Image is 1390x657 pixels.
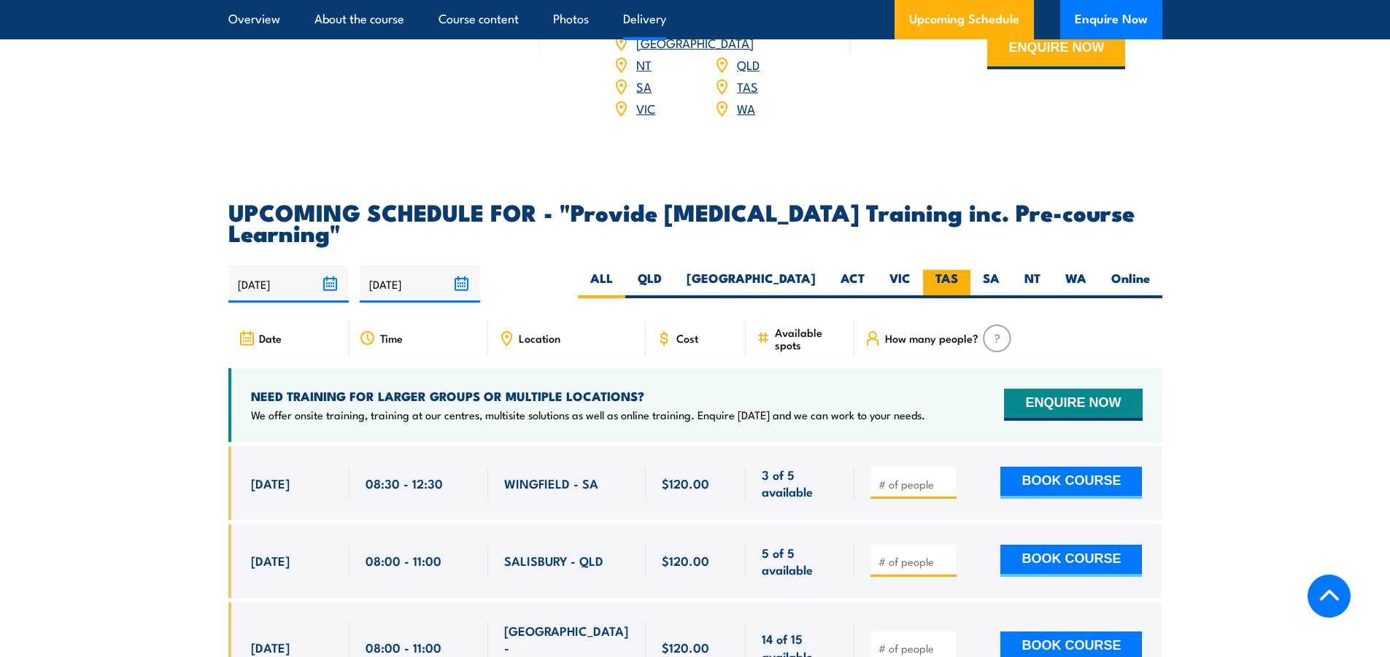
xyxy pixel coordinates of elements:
[662,552,709,569] span: $120.00
[251,388,925,404] h4: NEED TRAINING FOR LARGER GROUPS OR MULTIPLE LOCATIONS?
[625,270,674,298] label: QLD
[251,475,290,491] span: [DATE]
[775,326,844,351] span: Available spots
[885,332,978,344] span: How many people?
[636,99,655,117] a: VIC
[674,270,828,298] label: [GEOGRAPHIC_DATA]
[987,30,1125,69] button: ENQUIRE NOW
[662,475,709,491] span: $120.00
[676,332,698,344] span: Cost
[1099,270,1162,298] label: Online
[828,270,877,298] label: ACT
[578,270,625,298] label: ALL
[636,55,652,73] a: NT
[504,552,603,569] span: SALISBURY - QLD
[879,554,951,569] input: # of people
[923,270,970,298] label: TAS
[366,552,441,569] span: 08:00 - 11:00
[662,639,709,656] span: $120.00
[1012,270,1053,298] label: NT
[251,408,925,422] p: We offer onsite training, training at our centres, multisite solutions as well as online training...
[636,77,652,95] a: SA
[879,641,951,656] input: # of people
[1004,389,1142,421] button: ENQUIRE NOW
[360,265,480,303] input: To date
[366,639,441,656] span: 08:00 - 11:00
[737,55,760,73] a: QLD
[519,332,560,344] span: Location
[737,99,755,117] a: WA
[1000,545,1142,577] button: BOOK COURSE
[636,34,754,51] a: [GEOGRAPHIC_DATA]
[228,265,349,303] input: From date
[762,544,838,578] span: 5 of 5 available
[251,639,290,656] span: [DATE]
[737,77,758,95] a: TAS
[970,270,1012,298] label: SA
[1053,270,1099,298] label: WA
[380,332,403,344] span: Time
[1000,467,1142,499] button: BOOK COURSE
[259,332,282,344] span: Date
[366,475,443,491] span: 08:30 - 12:30
[228,201,1162,242] h2: UPCOMING SCHEDULE FOR - "Provide [MEDICAL_DATA] Training inc. Pre-course Learning"
[251,552,290,569] span: [DATE]
[504,475,598,491] span: WINGFIELD - SA
[879,477,951,491] input: # of people
[762,466,838,500] span: 3 of 5 available
[877,270,923,298] label: VIC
